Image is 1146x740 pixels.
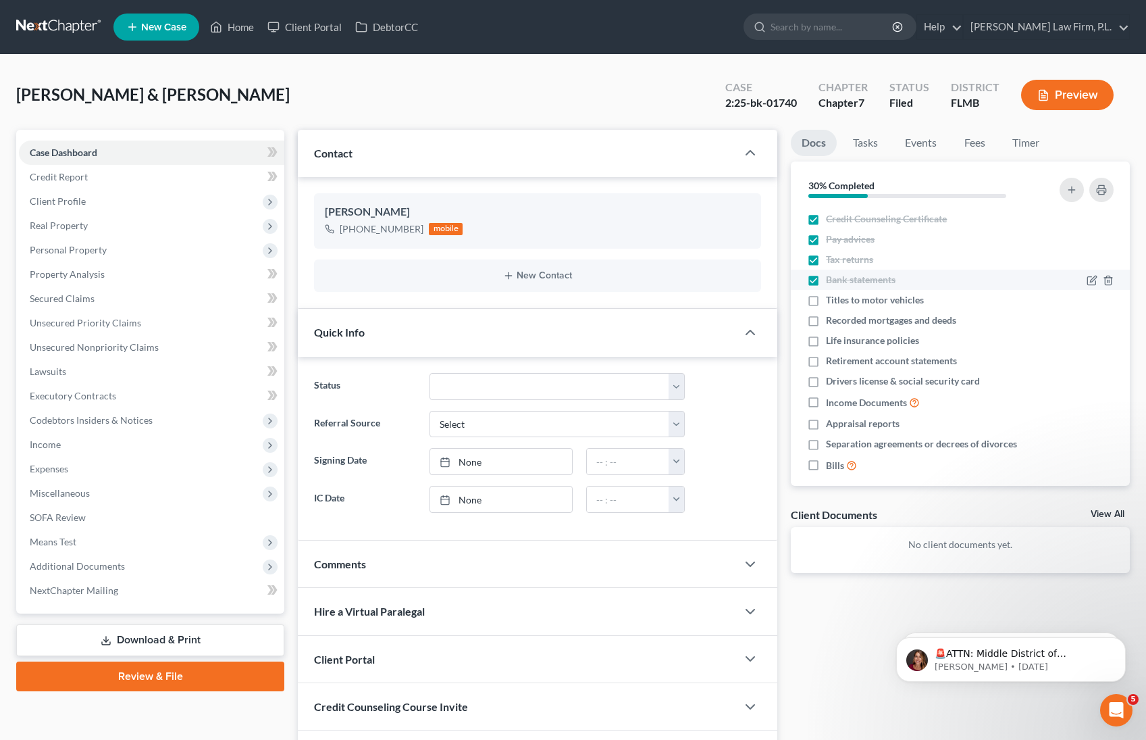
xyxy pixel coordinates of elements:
span: Case Dashboard [30,147,97,158]
button: New Contact [325,270,750,281]
div: District [951,80,999,95]
span: NextChapter Mailing [30,585,118,596]
span: Tax returns [826,253,873,266]
span: Hire a Virtual Paralegal [314,605,425,618]
span: [PERSON_NAME] & [PERSON_NAME] [16,84,290,104]
span: SOFA Review [30,512,86,523]
div: FLMB [951,95,999,111]
span: Client Profile [30,195,86,207]
span: Expenses [30,463,68,474]
div: [PHONE_NUMBER] [340,222,423,236]
a: Credit Report [19,165,284,189]
span: Quick Info [314,326,365,339]
p: No client documents yet. [802,538,1119,551]
span: 5 [1128,694,1139,705]
div: Case [725,80,797,95]
iframe: Intercom live chat [1100,694,1132,726]
div: Status [889,80,929,95]
span: Codebtors Insiders & Notices [30,414,153,426]
span: Real Property [30,220,88,231]
label: IC Date [307,486,423,513]
input: -- : -- [587,449,669,474]
a: None [430,487,572,512]
span: Credit Report [30,171,88,182]
a: View All [1091,510,1124,519]
span: Pay advices [826,232,875,246]
label: Referral Source [307,411,423,438]
div: Client Documents [791,508,877,522]
div: Filed [889,95,929,111]
div: [PERSON_NAME] [325,204,750,220]
a: Secured Claims [19,287,284,311]
span: Bills [826,459,844,472]
span: Contact [314,147,353,159]
a: Home [203,15,261,39]
a: Tasks [842,130,889,156]
div: Chapter [818,95,868,111]
span: New Case [141,22,186,32]
span: Retirement account statements [826,354,957,368]
a: Events [894,130,947,156]
span: Recorded mortgages and deeds [826,314,956,327]
a: Help [917,15,962,39]
span: Property Analysis [30,268,105,280]
span: Personal Property [30,244,107,255]
span: Income Documents [826,396,907,410]
a: NextChapter Mailing [19,578,284,603]
a: SOFA Review [19,505,284,530]
span: Drivers license & social security card [826,374,980,388]
a: Download & Print [16,624,284,656]
a: Timer [1001,130,1050,156]
span: Life insurance policies [826,334,919,347]
span: Titles to motor vehicles [826,293,924,307]
a: Unsecured Priority Claims [19,311,284,335]
div: mobile [429,223,463,235]
label: Signing Date [307,448,423,475]
div: 2:25-bk-01740 [725,95,797,111]
span: Bank statements [826,273,895,287]
a: Review & File [16,662,284,691]
input: -- : -- [587,487,669,512]
span: Appraisal reports [826,417,900,430]
a: Case Dashboard [19,141,284,165]
span: Executory Contracts [30,390,116,401]
input: Search by name... [771,14,894,39]
span: Lawsuits [30,366,66,377]
a: Docs [791,130,837,156]
span: Separation agreements or decrees of divorces [826,437,1017,451]
iframe: Intercom notifications message [876,609,1146,704]
a: Client Portal [261,15,348,39]
a: Fees [953,130,996,156]
a: [PERSON_NAME] Law Firm, P.L. [964,15,1129,39]
span: Comments [314,558,366,570]
span: 7 [858,96,864,109]
span: Credit Counseling Certificate [826,212,947,226]
a: Property Analysis [19,262,284,287]
a: DebtorCC [348,15,425,39]
a: None [430,449,572,474]
a: Executory Contracts [19,384,284,408]
a: Lawsuits [19,360,284,384]
span: Miscellaneous [30,487,90,499]
a: Unsecured Nonpriority Claims [19,335,284,360]
strong: 30% Completed [808,180,875,191]
span: Income [30,439,61,450]
span: Additional Documents [30,560,125,572]
span: Credit Counseling Course Invite [314,700,468,713]
div: Chapter [818,80,868,95]
span: Unsecured Priority Claims [30,317,141,328]
span: Unsecured Nonpriority Claims [30,341,159,353]
label: Status [307,373,423,400]
span: Means Test [30,536,76,547]
button: Preview [1021,80,1114,110]
span: Client Portal [314,653,375,666]
span: Secured Claims [30,293,95,304]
